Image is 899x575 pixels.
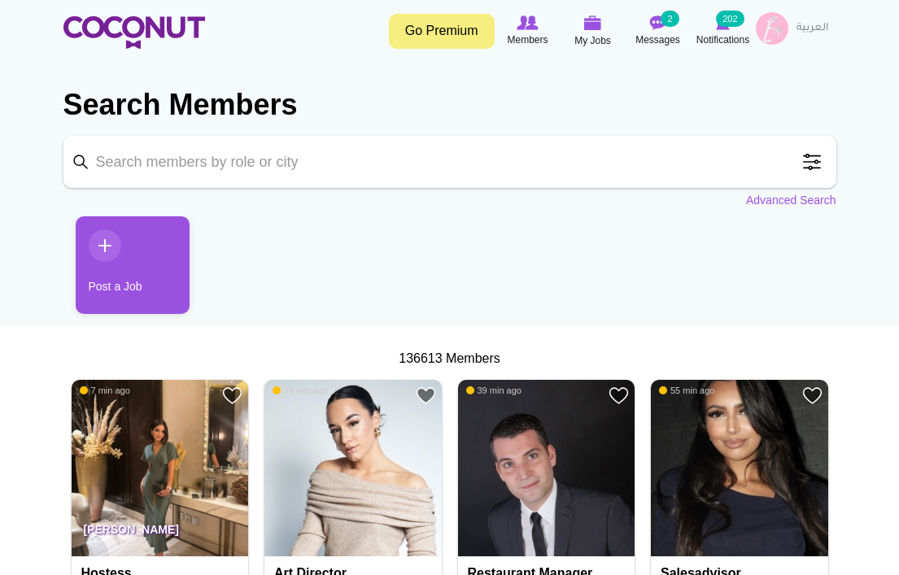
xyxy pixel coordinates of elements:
[72,511,249,556] p: [PERSON_NAME]
[584,15,602,30] img: My Jobs
[788,12,836,45] a: العربية
[517,15,538,30] img: Browse Members
[561,12,626,50] a: My Jobs My Jobs
[63,16,205,49] img: Home
[495,12,561,50] a: Browse Members Members
[389,14,495,49] a: Go Premium
[696,32,749,48] span: Notifications
[716,15,730,30] img: Notifications
[691,12,756,50] a: Notifications Notifications 202
[659,385,714,396] span: 55 min ago
[63,216,177,326] li: 1 / 1
[80,385,130,396] span: 7 min ago
[635,32,680,48] span: Messages
[273,385,328,396] span: 28 min ago
[626,12,691,50] a: Messages Messages 2
[609,386,629,406] a: Add to Favourites
[63,350,836,368] div: 136613 Members
[76,216,190,314] a: Post a Job
[466,385,522,396] span: 39 min ago
[63,85,836,124] h2: Search Members
[507,32,548,48] span: Members
[661,11,679,27] small: 2
[650,15,666,30] img: Messages
[63,136,836,188] input: Search members by role or city
[746,192,836,208] a: Advanced Search
[222,386,242,406] a: Add to Favourites
[716,11,744,27] small: 202
[574,33,611,49] span: My Jobs
[416,386,436,406] a: Add to Favourites
[802,386,823,406] a: Add to Favourites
